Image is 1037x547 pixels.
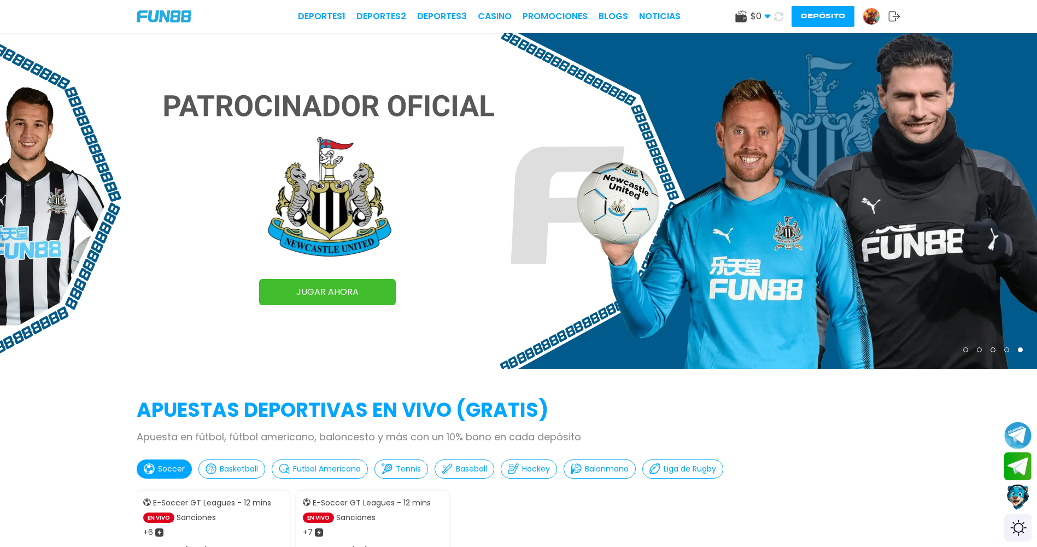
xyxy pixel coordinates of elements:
p: Apuesta en fútbol, fútbol americano, baloncesto y más con un 10% bono en cada depósito [137,429,900,444]
p: Sanciones [177,512,216,523]
a: Deportes2 [356,10,406,23]
p: + 6 [143,527,153,538]
a: NOTICIAS [639,10,681,23]
p: Liga de Rugby [664,463,716,475]
a: Deportes3 [417,10,467,23]
button: Hockey [501,459,557,479]
a: JUGAR AHORA [259,279,396,305]
p: Futbol Americano [293,463,361,475]
span: $ 0 [751,10,771,23]
a: Avatar [863,8,888,25]
p: + 7 [303,527,313,538]
button: Baseball [435,459,494,479]
a: Deportes1 [298,10,345,23]
p: Balonmano [585,463,629,475]
button: Join telegram channel [1004,421,1032,450]
h2: APUESTAS DEPORTIVAS EN VIVO (gratis) [137,395,900,425]
p: Tennis [396,463,421,475]
a: Promociones [523,10,588,23]
button: Join telegram [1004,452,1032,481]
button: Balonmano [564,459,636,479]
p: Baseball [456,463,487,475]
button: Soccer [137,459,192,479]
div: Switch theme [1004,514,1032,542]
button: Depósito [792,6,854,27]
a: CASINO [478,10,512,23]
p: Hockey [522,463,550,475]
button: Tennis [374,459,428,479]
p: Basketball [220,463,258,475]
p: EN VIVO [303,513,334,523]
img: Company Logo [137,10,191,22]
p: E-Soccer GT Leagues - 12 mins [153,497,271,509]
button: Liga de Rugby [642,459,723,479]
img: Avatar [863,8,880,25]
p: E-Soccer GT Leagues - 12 mins [313,497,431,509]
button: Basketball [198,459,265,479]
p: EN VIVO [143,513,174,523]
button: Contact customer service [1004,483,1032,511]
p: Sanciones [336,512,376,523]
p: Soccer [158,463,185,475]
button: Futbol Americano [272,459,368,479]
a: BLOGS [599,10,628,23]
